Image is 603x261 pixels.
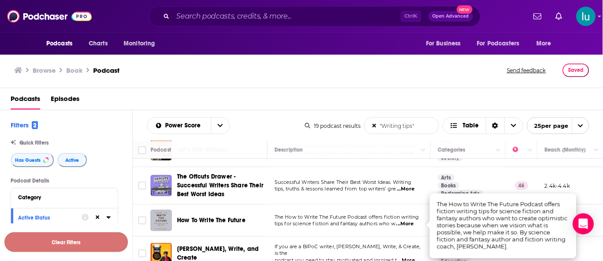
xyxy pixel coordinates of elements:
[397,186,415,193] span: ...More
[147,123,211,129] button: open menu
[66,66,83,75] h1: Book
[275,145,303,155] div: Description
[151,145,171,155] div: Podcast
[11,153,54,167] button: Has Guests
[513,145,525,155] div: Power Score
[147,117,230,134] h2: Choose List sort
[11,121,38,129] h2: Filters
[552,9,566,24] a: Show notifications dropdown
[11,92,40,110] a: Podcasts
[18,192,111,203] button: Category
[577,7,596,26] span: Logged in as lusodano
[32,121,38,129] span: 2
[93,66,120,75] h3: Podcast
[443,117,524,134] button: Choose View
[4,232,128,252] button: Clear Filters
[177,172,264,199] a: The Offcuts Drawer - Successful Writers Share Their Best Worst Ideas
[57,153,87,167] button: Active
[545,182,570,190] p: 2.4k-4.4k
[525,145,535,156] button: Column Actions
[138,250,146,257] span: Toggle select row
[505,63,549,77] button: Send feedback
[117,35,166,52] button: open menu
[33,66,56,75] a: Browse
[89,37,108,50] span: Charts
[18,215,76,221] div: Active Status
[275,220,396,227] span: tips for science fiction and fantasy authors who w
[471,35,532,52] button: open menu
[11,178,118,184] p: Podcast Details
[305,123,361,129] div: 19 podcast results
[177,216,245,225] a: How To Write The Future
[275,179,412,185] span: Successful Writers Share Their Best Worst Ideas. Writing
[420,35,472,52] button: open menu
[457,5,473,14] span: New
[438,182,460,189] a: Books
[418,145,429,156] button: Column Actions
[486,118,505,134] div: Sort Direction
[275,214,419,220] span: The How to Write The Future Podcast offers fiction writing
[537,37,552,50] span: More
[531,35,563,52] button: open menu
[438,174,455,181] a: Arts
[7,8,92,25] img: Podchaser - Follow, Share and Rate Podcasts
[577,7,596,26] button: Show profile menu
[528,119,569,133] span: 25 per page
[211,118,230,134] button: open menu
[591,145,602,156] button: Column Actions
[173,9,401,23] input: Search podcasts, credits, & more...
[438,190,483,197] a: Performing Arts
[65,158,79,163] span: Active
[138,182,146,190] span: Toggle select row
[51,92,79,110] a: Episodes
[577,7,596,26] img: User Profile
[545,145,586,155] div: Reach (Monthly)
[433,14,469,19] span: Open Advanced
[396,220,414,227] span: ...More
[149,6,481,26] div: Search podcasts, credits, & more...
[527,117,589,134] button: open menu
[530,9,545,24] a: Show notifications dropdown
[463,123,479,129] span: Table
[563,63,589,77] button: Saved
[275,186,396,192] span: tips, truths & lessons learned from top writers’ gre
[15,158,41,163] span: Has Guests
[166,123,204,129] span: Power Score
[18,194,105,201] div: Category
[515,181,528,190] p: 46
[124,37,155,50] span: Monitoring
[177,216,245,224] span: How To Write The Future
[151,210,172,231] img: How To Write The Future
[569,67,584,73] span: Saved
[138,216,146,224] span: Toggle select row
[177,173,264,198] span: The Offcuts Drawer - Successful Writers Share Their Best Worst Ideas
[40,35,84,52] button: open menu
[429,11,473,22] button: Open AdvancedNew
[493,145,504,156] button: Column Actions
[275,243,421,257] span: If you are a BIPoC writer, [PERSON_NAME], Write, & Create, is the
[83,35,113,52] a: Charts
[151,175,172,196] img: The Offcuts Drawer - Successful Writers Share Their Best Worst Ideas
[401,11,422,22] span: Ctrl K
[477,37,520,50] span: For Podcasters
[573,213,594,235] div: Open Intercom Messenger
[19,140,49,146] span: Quick Filters
[46,37,72,50] span: Podcasts
[438,145,465,155] div: Categories
[437,201,568,250] span: The How to Write The Future Podcast offers fiction writing tips for science fiction and fantasy a...
[18,212,82,223] button: Active Status
[426,37,461,50] span: For Business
